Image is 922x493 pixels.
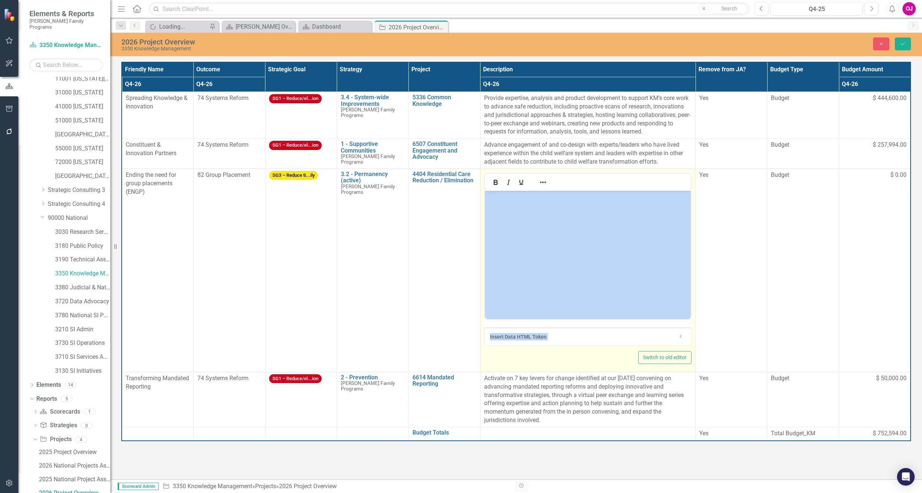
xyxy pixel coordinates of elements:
a: [GEOGRAPHIC_DATA] [55,172,110,181]
a: Reports [36,395,57,403]
span: 74 Systems Reform [197,375,249,382]
div: » » [162,482,511,491]
span: Spreading Knowledge & Innovation [126,94,187,110]
a: 2 - Prevention [341,374,405,381]
a: 3180 Public Policy [55,242,110,250]
span: SG3 – Reduce ti...ily [269,171,318,180]
span: Budget [771,94,835,103]
span: $ 0.00 [890,171,907,179]
a: 3190 Technical Assistance Unit [55,256,110,264]
a: 31000 [US_STATE] [55,89,110,97]
button: Reveal or hide additional toolbar items [537,177,549,187]
a: [GEOGRAPHIC_DATA][US_STATE] [55,131,110,139]
div: Insert Data HTML Token [490,333,675,340]
div: 3350 Knowledge Management [121,46,569,51]
a: Projects [255,483,276,490]
a: 3730 SI Operations [55,339,110,347]
img: ClearPoint Strategy [4,8,17,21]
div: 4 [75,436,87,443]
span: Transforming Mandated Reporting [126,375,189,390]
a: Scorecards [40,408,80,416]
button: Underline [515,177,528,187]
a: Strategies [40,421,77,430]
span: $ 257,994.00 [873,141,907,149]
span: Constituent & Innovation Partners [126,141,176,157]
span: $ 444,600.00 [873,94,907,103]
span: SG1 – Reduce/el...ion [269,141,322,150]
a: 3030 Research Services [55,228,110,236]
span: Budget [771,374,835,383]
button: Italic [502,177,515,187]
div: 0 [81,422,93,429]
a: 3130 SI Initiatives [55,367,110,375]
a: 72000 [US_STATE] [55,158,110,167]
a: Loading... [147,22,208,31]
div: Open Intercom Messenger [897,468,915,486]
input: Search ClearPoint... [149,3,749,15]
span: 82 Group Placement [197,171,250,178]
span: $ 752,594.00 [873,429,907,438]
a: 1 - Supportive Communities [341,141,405,154]
span: 74 Systems Reform [197,141,249,148]
p: Provide expertise, analysis and product development to support KM’s core work to advance safe red... [484,94,691,136]
div: 2025 National Project Assessment [39,476,110,483]
a: 2025 Project Overview [37,446,110,458]
div: Q4-25 [773,5,860,14]
a: 90000 National [48,214,110,222]
a: 4404 Residential Care Reduction / Elimination [412,171,476,184]
div: 1 [84,408,96,415]
button: Bold [489,177,502,187]
p: Activate on 7 key levers for change identified at our [DATE] convening on advancing mandated repo... [484,374,691,425]
a: 2026 National Projects Assessment [37,460,110,472]
a: 5336 Common Knowledge [412,94,476,107]
a: 41000 [US_STATE] [55,103,110,111]
span: Yes [699,375,708,382]
div: 2026 Project Overview [121,38,569,46]
p: Advance engagement of and co-design with experts/leaders who have lived experience within the chi... [484,141,691,166]
a: 6614 Mandated Reporting [412,374,476,387]
div: [PERSON_NAME] Overview [236,22,293,31]
span: Yes [699,141,708,148]
div: Dashboard [312,22,370,31]
button: Search [711,4,747,14]
a: Projects [40,435,71,444]
a: 11001 [US_STATE][GEOGRAPHIC_DATA] [55,75,110,83]
span: SG1 – Reduce/el...ion [269,94,322,103]
div: 5 [61,396,72,402]
span: Yes [699,430,708,437]
span: [PERSON_NAME] Family Programs [341,153,395,165]
button: Switch to old editor [638,351,691,364]
span: SG1 – Reduce/el...ion [269,374,322,383]
a: 51000 [US_STATE] [55,117,110,125]
a: 6507 Constituent Engagement and Advocacy [412,141,476,160]
span: [PERSON_NAME] Family Programs [341,380,395,392]
a: 3.2 - Permanency (active) [341,171,405,184]
span: [PERSON_NAME] Family Programs [341,107,395,118]
a: 3.4 - System-wide Improvements [341,94,405,107]
a: [PERSON_NAME] Overview [224,22,293,31]
small: [PERSON_NAME] Family Programs [29,18,103,30]
span: Elements & Reports [29,9,103,18]
span: $ 50,000.00 [876,374,907,383]
iframe: Rich Text Area [485,191,691,319]
a: 3710 SI Services Admin [55,353,110,361]
a: 3350 Knowledge Management [173,483,252,490]
input: Search Below... [29,58,103,71]
a: Elements [36,381,61,389]
div: 14 [65,382,76,388]
span: Total Budget_KM [771,429,835,438]
div: 2025 Project Overview [39,449,110,456]
a: Strategic Consulting 3 [48,186,110,194]
span: 74 Systems Reform [197,94,249,101]
a: 3380 Judicial & National Engage [55,283,110,292]
div: 2026 Project Overview [389,23,446,32]
span: Yes [699,94,708,101]
button: OJ [903,2,916,15]
a: 55000 [US_STATE] [55,144,110,153]
a: 3720 Data Advocacy [55,297,110,306]
a: Strategic Consulting 4 [48,200,110,208]
span: Scorecard Admin [118,483,159,490]
div: 2026 National Projects Assessment [39,462,110,469]
a: Budget Totals [412,429,476,436]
